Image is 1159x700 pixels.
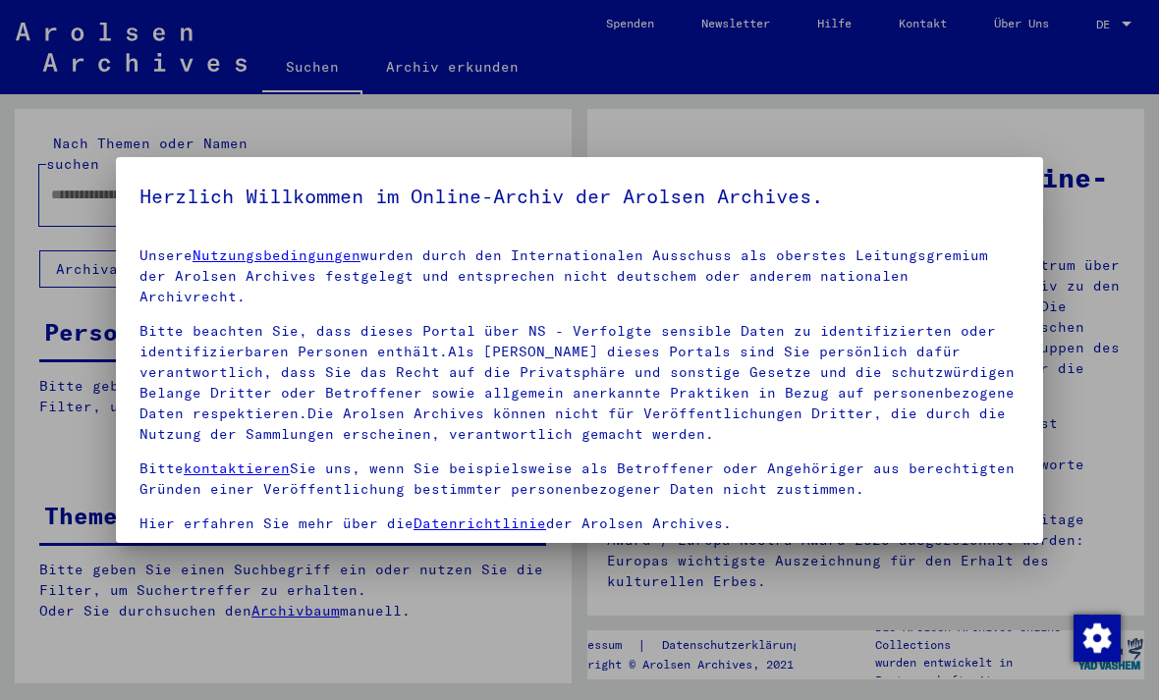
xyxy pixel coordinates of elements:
a: Datenrichtlinie [414,514,546,532]
img: Zustimmung ändern [1074,615,1121,662]
p: Bitte Sie uns, wenn Sie beispielsweise als Betroffener oder Angehöriger aus berechtigten Gründen ... [139,458,1020,500]
p: Unsere wurden durch den Internationalen Ausschuss als oberstes Leitungsgremium der Arolsen Archiv... [139,245,1020,307]
h5: Herzlich Willkommen im Online-Archiv der Arolsen Archives. [139,181,1020,212]
a: Nutzungsbedingungen [193,246,360,264]
div: Zustimmung ändern [1073,614,1120,661]
p: Bitte beachten Sie, dass dieses Portal über NS - Verfolgte sensible Daten zu identifizierten oder... [139,321,1020,445]
p: Hier erfahren Sie mehr über die der Arolsen Archives. [139,513,1020,534]
a: kontaktieren [184,459,290,477]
